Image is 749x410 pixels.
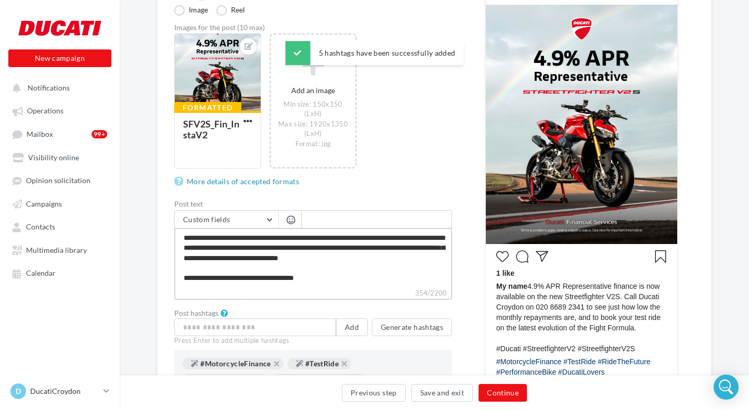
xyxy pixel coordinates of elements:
[174,5,208,16] label: Image
[479,384,527,402] button: Continue
[26,223,55,232] span: Contacts
[654,250,667,263] svg: Enregistrer
[6,78,109,97] button: Notifications
[175,211,278,228] button: Custom fields
[216,5,245,16] label: Reel
[272,374,367,386] div: #PerformanceBike
[496,250,509,263] svg: J’aime
[27,107,63,116] span: Operations
[8,381,111,401] a: D DucatiCroydon
[411,384,473,402] button: Save and exit
[30,386,99,396] p: DucatiCroydon
[496,281,667,354] span: 4.9% APR Representative finance is now available on the new Streetfighter V2S. Call Ducati Croydo...
[28,153,79,162] span: Visibility online
[6,171,113,189] a: Opinion solicitation
[6,240,113,259] a: Multimedia library
[174,175,303,188] a: More details of accepted formats
[372,318,452,336] button: Generate hashtags
[26,246,87,254] span: Multimedia library
[174,102,241,113] div: Formatted
[174,336,452,345] div: Press Enter to add multiple hashtags
[516,250,528,263] svg: Commenter
[183,118,239,140] div: SFV2S_Fin_InstaV2
[92,130,107,138] div: 99+
[174,24,452,31] div: Images for the post (10 max)
[174,288,452,300] label: 354/2200
[336,318,368,336] button: Add
[496,268,667,281] div: 1 like
[6,263,113,282] a: Calendar
[26,269,56,278] span: Calendar
[183,358,283,369] div: #MotorcycleFinance
[6,194,113,213] a: Campaigns
[26,176,91,185] span: Opinion solicitation
[183,215,230,224] span: Custom fields
[288,358,352,369] div: #TestRide
[16,386,21,396] span: D
[8,49,111,67] button: New campaign
[6,124,113,144] a: Mailbox99+
[174,200,452,208] label: Post text
[28,83,70,92] span: Notifications
[342,384,406,402] button: Previous step
[536,250,548,263] svg: Partager la publication
[496,356,667,380] div: #MotorcycleFinance #TestRide #RideTheFuture #PerformanceBike #DucatiLovers
[26,199,62,208] span: Campaigns
[286,41,464,65] div: 5 hashtags have been successfully added
[183,374,268,386] div: #RideTheFuture
[714,375,739,400] div: Open Intercom Messenger
[496,282,527,290] span: My name
[6,217,113,236] a: Contacts
[6,101,113,120] a: Operations
[6,148,113,166] a: Visibility online
[174,310,218,317] label: Post hashtags
[27,130,53,138] span: Mailbox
